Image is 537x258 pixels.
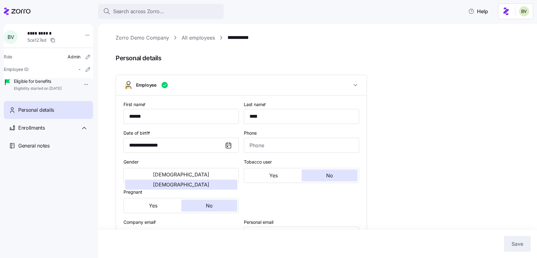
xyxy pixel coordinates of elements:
[123,189,142,196] label: Pregnant
[123,159,139,165] label: Gender
[27,37,47,43] span: 5ce127ed
[68,54,80,60] span: Admin
[244,159,272,165] label: Tobacco user
[244,138,359,153] input: Phone
[98,4,224,19] button: Search across Zorro...
[4,54,12,60] span: Role
[14,86,62,91] span: Eligibility started on [DATE]
[512,240,523,248] span: Save
[4,66,29,73] span: Employee ID
[504,236,531,252] button: Save
[153,182,209,187] span: [DEMOGRAPHIC_DATA]
[18,142,50,150] span: General notes
[123,219,157,226] label: Company email
[18,124,45,132] span: Enrollments
[123,130,151,137] label: Date of birth
[206,203,213,208] span: No
[116,34,169,42] a: Zorro Demo Company
[8,35,14,40] span: B V
[269,173,278,178] span: Yes
[14,78,62,84] span: Eligible for benefits
[519,6,529,16] img: 676487ef2089eb4995defdc85707b4f5
[116,53,528,63] span: Personal details
[153,172,209,177] span: [DEMOGRAPHIC_DATA]
[18,106,54,114] span: Personal details
[244,227,359,242] input: Email
[244,101,267,108] label: Last name
[326,173,333,178] span: No
[149,203,157,208] span: Yes
[116,75,367,95] button: Employee
[244,219,273,226] label: Personal email
[113,8,164,15] span: Search across Zorro...
[244,130,257,137] label: Phone
[79,66,80,73] span: -
[182,34,215,42] a: All employees
[463,5,493,18] button: Help
[123,101,147,108] label: First name
[468,8,488,15] span: Help
[136,82,156,88] span: Employee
